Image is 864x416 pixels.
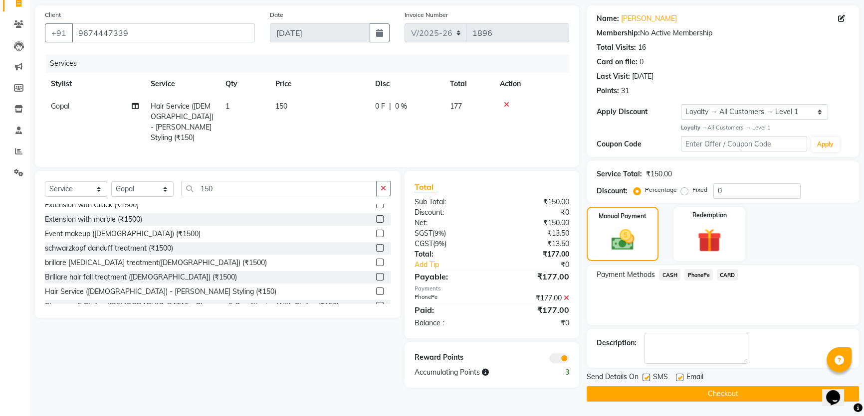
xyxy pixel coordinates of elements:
[621,86,629,96] div: 31
[587,372,639,384] span: Send Details On
[597,42,636,53] div: Total Visits:
[604,227,642,253] img: _cash.svg
[407,304,492,316] div: Paid:
[690,226,729,256] img: _gift.svg
[145,73,219,95] th: Service
[492,304,577,316] div: ₹177.00
[645,185,677,194] label: Percentage
[407,218,492,228] div: Net:
[395,101,407,112] span: 0 %
[369,73,444,95] th: Disc
[599,212,647,221] label: Manual Payment
[597,13,619,24] div: Name:
[659,269,680,280] span: CASH
[269,73,369,95] th: Price
[405,10,448,19] label: Invoice Number
[51,102,69,111] span: Gopal
[407,367,535,378] div: Accumulating Points
[151,102,214,142] span: Hair Service ([DEMOGRAPHIC_DATA]) - [PERSON_NAME] Styling (₹150)
[692,185,707,194] label: Fixed
[492,239,577,249] div: ₹13.50
[492,293,577,303] div: ₹177.00
[597,86,619,96] div: Points:
[492,218,577,228] div: ₹150.00
[534,367,577,378] div: 3
[407,271,492,282] div: Payable:
[45,23,73,42] button: +91
[681,124,849,132] div: All Customers → Level 1
[597,71,630,82] div: Last Visit:
[72,23,255,42] input: Search by Name/Mobile/Email/Code
[638,42,646,53] div: 16
[45,243,173,254] div: schwarzkopf danduff treatment (₹1500)
[621,13,677,24] a: [PERSON_NAME]
[415,229,432,238] span: SGST
[681,136,807,151] input: Enter Offer / Coupon Code
[684,269,713,280] span: PhonePe
[587,386,859,402] button: Checkout
[407,260,506,270] a: Add Tip
[811,137,840,152] button: Apply
[45,286,276,297] div: Hair Service ([DEMOGRAPHIC_DATA]) - [PERSON_NAME] Styling (₹150)
[506,260,577,270] div: ₹0
[444,73,494,95] th: Total
[435,240,444,248] span: 9%
[492,318,577,328] div: ₹0
[597,338,637,348] div: Description:
[270,10,283,19] label: Date
[407,228,492,239] div: ( )
[45,258,267,268] div: brillare [MEDICAL_DATA] treatment([DEMOGRAPHIC_DATA]) (₹1500)
[597,107,681,117] div: Apply Discount
[597,139,681,149] div: Coupon Code
[681,124,707,131] strong: Loyalty →
[492,271,577,282] div: ₹177.00
[407,239,492,249] div: ( )
[640,57,644,67] div: 0
[450,102,462,111] span: 177
[434,229,444,237] span: 9%
[415,182,437,192] span: Total
[597,57,638,67] div: Card on file:
[375,101,385,112] span: 0 F
[407,249,492,260] div: Total:
[389,101,391,112] span: |
[45,229,201,239] div: Event makeup ([DEMOGRAPHIC_DATA]) (₹1500)
[597,28,849,38] div: No Active Membership
[407,293,492,303] div: PhonePe
[492,249,577,260] div: ₹177.00
[407,197,492,207] div: Sub Total:
[225,102,229,111] span: 1
[717,269,738,280] span: CARD
[597,28,640,38] div: Membership:
[822,376,854,406] iframe: chat widget
[415,239,433,248] span: CGST
[492,228,577,239] div: ₹13.50
[407,352,492,363] div: Reward Points
[494,73,569,95] th: Action
[45,214,142,225] div: Extension with marble (₹1500)
[492,197,577,207] div: ₹150.00
[597,169,642,179] div: Service Total:
[45,301,339,311] div: Shampoo & Styling ([DEMOGRAPHIC_DATA]) - Shampoo & Conditioning With Styling (₹150)
[415,284,570,293] div: Payments
[46,54,577,73] div: Services
[653,372,668,384] span: SMS
[407,318,492,328] div: Balance :
[219,73,269,95] th: Qty
[45,272,237,282] div: Brillare hair fall treatment ([DEMOGRAPHIC_DATA]) (₹1500)
[181,181,377,196] input: Search or Scan
[407,207,492,218] div: Discount:
[686,372,703,384] span: Email
[45,10,61,19] label: Client
[45,200,139,210] div: Extension with Crack (₹1500)
[492,207,577,218] div: ₹0
[692,211,727,220] label: Redemption
[646,169,672,179] div: ₹150.00
[275,102,287,111] span: 150
[45,73,145,95] th: Stylist
[597,186,628,196] div: Discount:
[632,71,653,82] div: [DATE]
[597,270,655,280] span: Payment Methods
